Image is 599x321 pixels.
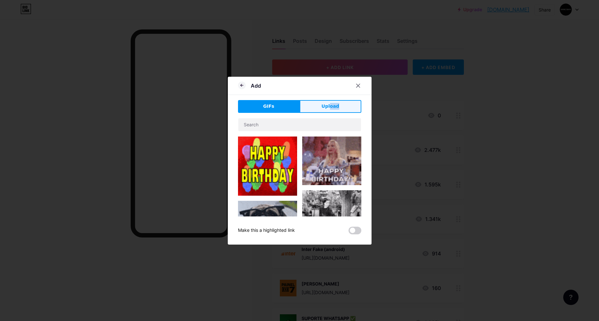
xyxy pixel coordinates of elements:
[263,103,274,110] span: GIFs
[238,100,300,113] button: GIFs
[321,103,339,110] span: Upload
[238,227,295,234] div: Make this a highlighted link
[300,100,361,113] button: Upload
[302,137,361,185] img: Gihpy
[238,118,361,131] input: Search
[251,82,261,90] div: Add
[238,201,297,260] img: Gihpy
[302,190,361,252] img: Gihpy
[238,137,297,196] img: Gihpy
